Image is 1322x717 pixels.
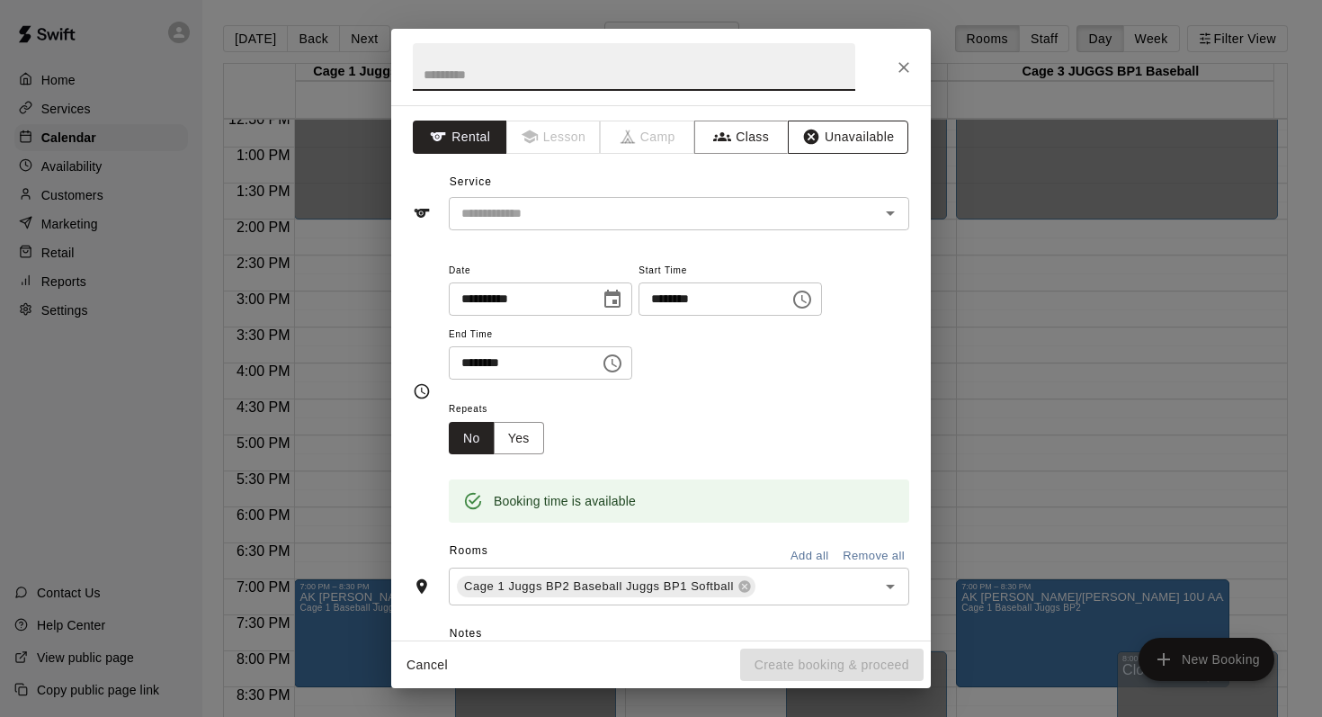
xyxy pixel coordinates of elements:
[594,345,630,381] button: Choose time, selected time is 3:00 PM
[413,382,431,400] svg: Timing
[494,485,636,517] div: Booking time is available
[781,542,838,570] button: Add all
[694,121,789,154] button: Class
[450,175,492,188] span: Service
[449,323,632,347] span: End Time
[413,121,507,154] button: Rental
[449,259,632,283] span: Date
[788,121,908,154] button: Unavailable
[784,282,820,318] button: Choose time, selected time is 2:00 PM
[450,620,909,649] span: Notes
[878,574,903,599] button: Open
[413,204,431,222] svg: Service
[449,422,495,455] button: No
[457,578,741,596] span: Cage 1 Juggs BP2 Baseball Juggs BP1 Softball
[450,544,488,557] span: Rooms
[413,578,431,596] svg: Rooms
[601,121,695,154] span: Camps can only be created in the Services page
[457,576,755,597] div: Cage 1 Juggs BP2 Baseball Juggs BP1 Softball
[494,422,544,455] button: Yes
[507,121,602,154] span: Lessons must be created in the Services page first
[594,282,630,318] button: Choose date, selected date is Aug 14, 2025
[449,422,544,455] div: outlined button group
[838,542,909,570] button: Remove all
[878,201,903,226] button: Open
[639,259,822,283] span: Start Time
[888,51,920,84] button: Close
[398,649,456,682] button: Cancel
[449,398,558,422] span: Repeats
